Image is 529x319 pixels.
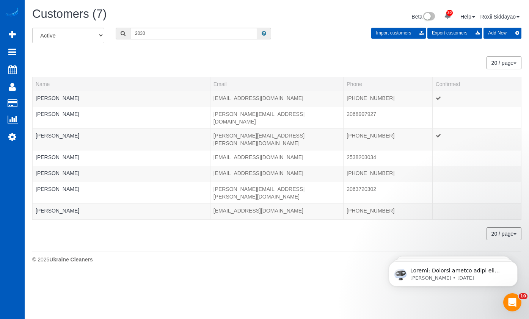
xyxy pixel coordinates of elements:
div: Tags [36,214,207,216]
a: [PERSON_NAME] [36,170,79,176]
a: [PERSON_NAME] [36,95,79,101]
span: Customers (7) [32,7,107,20]
button: Add New [483,28,521,39]
td: Phone [344,107,432,128]
img: Automaid Logo [5,8,20,18]
a: Help [460,14,475,20]
div: Tags [36,139,207,141]
a: [PERSON_NAME] [36,186,79,192]
span: 10 [519,293,527,299]
th: Confirmed [432,77,521,91]
td: Phone [344,166,432,182]
img: New interface [422,12,435,22]
strong: Ukraine Cleaners [49,256,93,263]
td: Name [33,166,210,182]
td: Confirmed [432,182,521,203]
input: Search customers ... [130,28,257,39]
td: Confirmed [432,150,521,166]
td: Email [210,182,344,203]
span: 30 [446,10,453,16]
td: Phone [344,91,432,107]
td: Phone [344,128,432,150]
th: Name [33,77,210,91]
button: Export customers [427,28,482,39]
td: Phone [344,203,432,219]
nav: Pagination navigation [487,56,521,69]
td: Name [33,128,210,150]
td: Email [210,128,344,150]
div: Tags [36,193,207,195]
td: Confirmed [432,91,521,107]
td: Name [33,203,210,219]
div: Tags [36,118,207,120]
td: Email [210,166,344,182]
td: Confirmed [432,203,521,219]
a: Roxii Siddayao [480,14,520,20]
th: Email [210,77,344,91]
td: Confirmed [432,128,521,150]
a: Beta [411,14,435,20]
nav: Pagination navigation [487,227,521,240]
td: Email [210,91,344,107]
a: 30 [440,8,455,24]
button: Import customers [371,28,426,39]
td: Email [210,150,344,166]
a: [PERSON_NAME] [36,133,79,139]
td: Confirmed [432,107,521,128]
a: [PERSON_NAME] [36,111,79,117]
td: Name [33,182,210,203]
td: Confirmed [432,166,521,182]
div: Tags [36,177,207,179]
iframe: Intercom notifications message [377,246,529,299]
div: Tags [36,102,207,104]
a: [PERSON_NAME] [36,208,79,214]
button: 20 / page [487,227,521,240]
td: Name [33,91,210,107]
div: Tags [36,161,207,163]
div: © 2025 [32,256,521,263]
iframe: Intercom live chat [503,293,521,311]
td: Phone [344,150,432,166]
td: Email [210,203,344,219]
td: Phone [344,182,432,203]
th: Phone [344,77,432,91]
td: Name [33,150,210,166]
a: [PERSON_NAME] [36,154,79,160]
td: Name [33,107,210,128]
td: Email [210,107,344,128]
button: 20 / page [487,56,521,69]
